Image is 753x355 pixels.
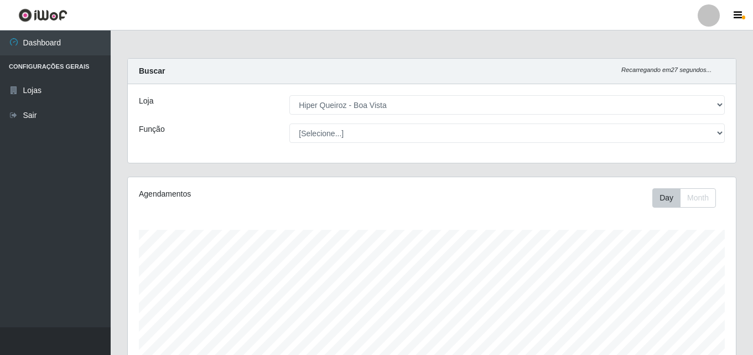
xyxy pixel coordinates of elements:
[139,95,153,107] label: Loja
[621,66,712,73] i: Recarregando em 27 segundos...
[18,8,67,22] img: CoreUI Logo
[652,188,681,208] button: Day
[680,188,716,208] button: Month
[652,188,725,208] div: Toolbar with button groups
[652,188,716,208] div: First group
[139,124,165,135] label: Função
[139,188,373,200] div: Agendamentos
[139,66,165,75] strong: Buscar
